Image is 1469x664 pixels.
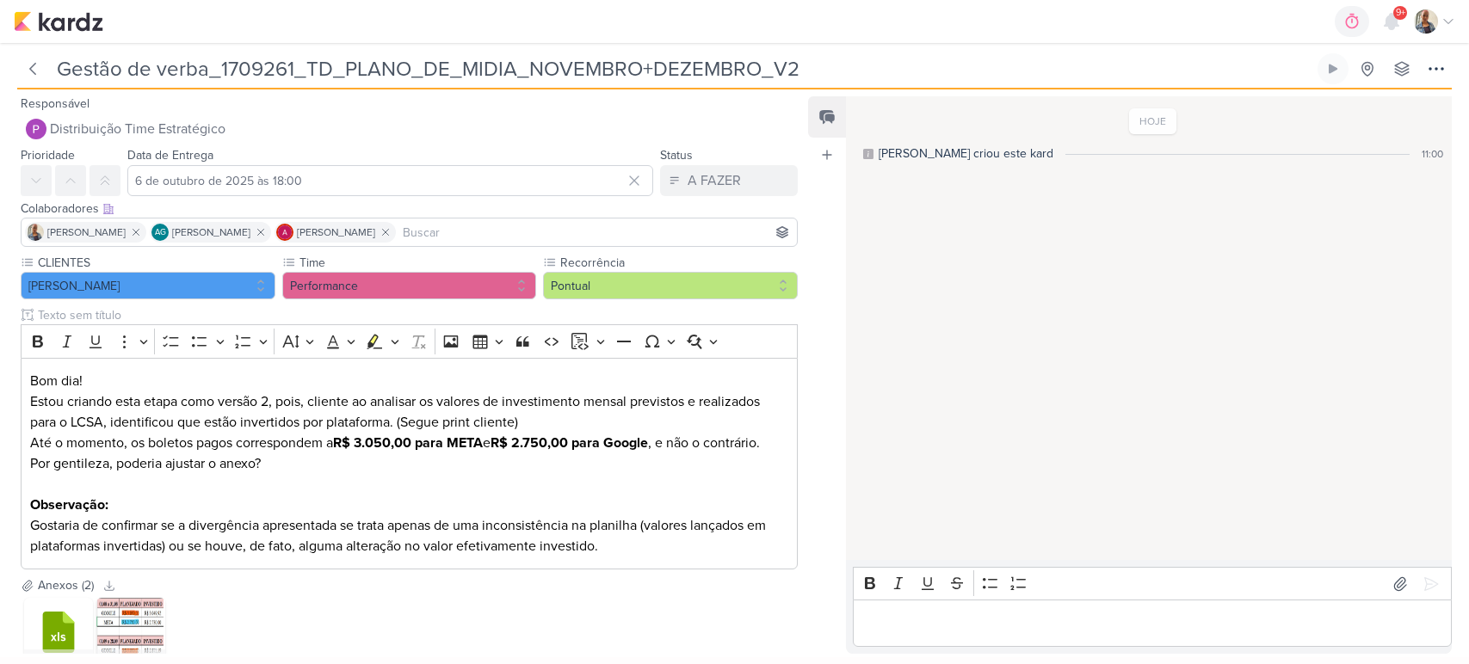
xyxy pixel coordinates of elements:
label: CLIENTES [36,254,275,272]
span: Distribuição Time Estratégico [50,119,225,139]
input: Texto sem título [34,306,798,324]
label: Responsável [21,96,89,111]
div: Editor editing area: main [853,599,1452,647]
img: Iara Santos [1414,9,1438,34]
button: Pontual [543,272,798,299]
label: Time [298,254,537,272]
div: Anexos (2) [38,576,94,594]
span: [PERSON_NAME] [47,224,126,240]
div: Editor editing area: main [21,358,798,570]
label: Prioridade [21,148,75,163]
strong: R$ 3.050,00 para META [333,434,483,452]
p: Por gentileza, poderia ajustar o anexo? Gostaria de confirmar se a divergência apresentada se tra... [30,453,789,556]
img: Distribuição Time Estratégico [26,119,46,139]
p: AG [155,229,166,237]
img: Alessandra Gomes [276,224,293,241]
button: [PERSON_NAME] [21,272,275,299]
label: Recorrência [559,254,798,272]
label: Status [660,148,693,163]
p: Bom dia! [30,371,789,391]
strong: Observação: [30,496,108,513]
img: Iara Santos [27,224,44,241]
div: 11:00 [1422,146,1443,162]
span: [PERSON_NAME] [297,224,375,240]
div: Editor toolbar [21,324,798,358]
div: Ligar relógio [1326,62,1340,76]
input: Select a date [127,165,653,196]
p: Até o momento, os boletos pagos correspondem a e , e não o contrário. [30,433,789,453]
div: Editor toolbar [853,567,1452,600]
label: Data de Entrega [127,148,213,163]
span: [PERSON_NAME] [172,224,250,240]
button: A FAZER [660,165,798,196]
span: 9+ [1396,6,1405,20]
input: Kard Sem Título [52,53,1314,84]
div: Aline Gimenez Graciano [151,224,169,241]
button: Distribuição Time Estratégico [21,114,798,144]
input: Buscar [399,222,793,243]
img: kardz.app [14,11,103,32]
div: [PERSON_NAME] criou este kard [879,144,1053,163]
strong: R$ 2.750,00 para Google [491,434,648,452]
div: A FAZER [688,170,741,191]
p: Estou criando esta etapa como versão 2, pois, cliente ao analisar os valores de investimento mens... [30,391,789,433]
div: Colaboradores [21,200,798,218]
button: Performance [282,272,537,299]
